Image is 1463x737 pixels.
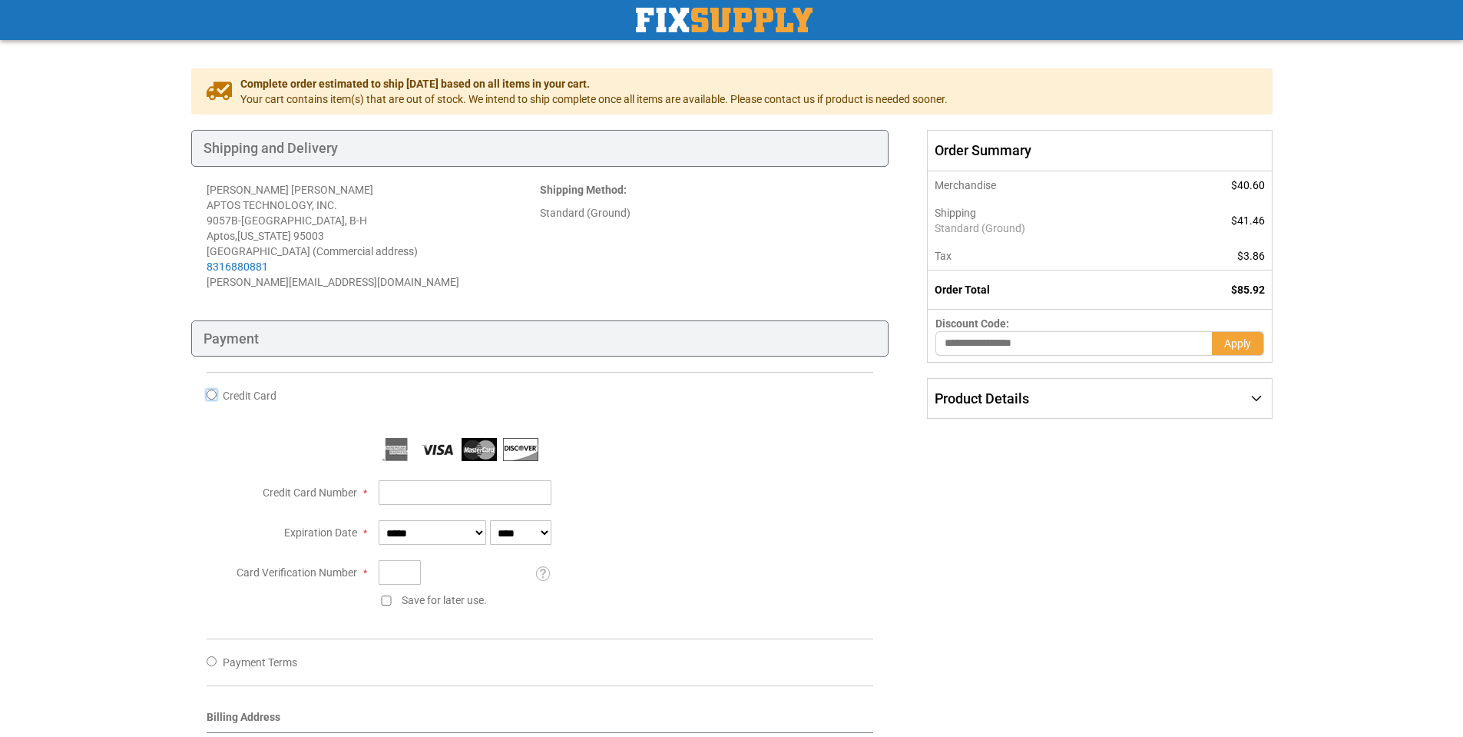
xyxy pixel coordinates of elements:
[540,205,873,221] div: Standard (Ground)
[240,76,948,91] span: Complete order estimated to ship [DATE] based on all items in your cart.
[935,221,1155,236] span: Standard (Ground)
[240,91,948,107] span: Your cart contains item(s) that are out of stock. We intend to ship complete once all items are a...
[928,171,1163,199] th: Merchandise
[379,438,414,461] img: American Express
[1237,250,1265,262] span: $3.86
[935,390,1029,407] span: Product Details
[927,130,1272,171] span: Order Summary
[402,594,487,606] span: Save for later use.
[207,709,874,733] div: Billing Address
[928,242,1163,271] th: Tax
[636,8,813,32] img: Fix Industrial Supply
[1212,331,1264,356] button: Apply
[191,130,889,167] div: Shipping and Delivery
[237,230,291,242] span: [US_STATE]
[284,526,357,539] span: Expiration Date
[935,317,1009,330] span: Discount Code:
[935,207,976,219] span: Shipping
[237,566,357,579] span: Card Verification Number
[935,284,990,296] strong: Order Total
[223,656,297,669] span: Payment Terms
[1231,214,1265,227] span: $41.46
[540,184,624,196] span: Shipping Method
[636,8,813,32] a: store logo
[503,438,538,461] img: Discover
[1224,337,1251,350] span: Apply
[420,438,455,461] img: Visa
[207,261,268,273] a: 8316880881
[1231,179,1265,191] span: $40.60
[207,182,540,290] address: [PERSON_NAME] [PERSON_NAME] APTOS TECHNOLOGY, INC. 9057B-[GEOGRAPHIC_DATA], B-H Aptos , 95003 [GE...
[223,390,276,402] span: Credit Card
[1231,284,1265,296] span: $85.92
[462,438,497,461] img: MasterCard
[263,486,357,499] span: Credit Card Number
[207,276,459,288] span: [PERSON_NAME][EMAIL_ADDRESS][DOMAIN_NAME]
[191,320,889,357] div: Payment
[540,184,627,196] strong: :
